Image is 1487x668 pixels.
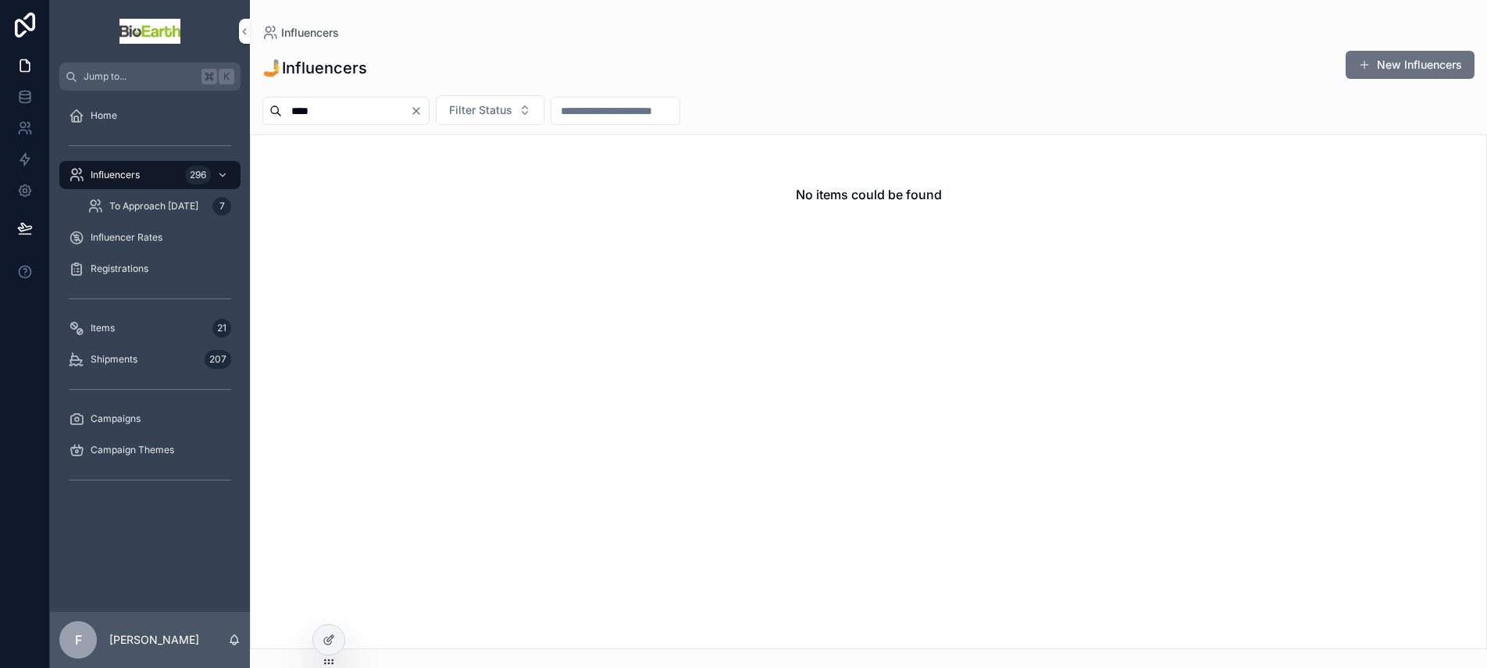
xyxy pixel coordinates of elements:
[91,353,137,366] span: Shipments
[78,192,241,220] a: To Approach [DATE]7
[59,314,241,342] a: Items21
[91,413,141,425] span: Campaigns
[796,185,942,204] h2: No items could be found
[91,109,117,122] span: Home
[109,200,198,213] span: To Approach [DATE]
[59,102,241,130] a: Home
[281,25,339,41] span: Influencers
[262,57,367,79] h1: 🤳Influencers
[91,169,140,181] span: Influencers
[50,91,250,513] div: scrollable content
[119,19,180,44] img: App logo
[59,63,241,91] button: Jump to...K
[436,95,544,125] button: Select Button
[91,444,174,456] span: Campaign Themes
[410,105,429,117] button: Clear
[59,345,241,373] a: Shipments207
[262,25,339,41] a: Influencers
[59,223,241,252] a: Influencer Rates
[59,405,241,433] a: Campaigns
[1346,51,1475,79] button: New Influencers
[449,102,512,118] span: Filter Status
[59,161,241,189] a: Influencers296
[59,436,241,464] a: Campaign Themes
[84,70,195,83] span: Jump to...
[205,350,231,369] div: 207
[109,632,199,648] p: [PERSON_NAME]
[220,70,233,83] span: K
[212,319,231,338] div: 21
[91,231,162,244] span: Influencer Rates
[91,322,115,334] span: Items
[59,255,241,283] a: Registrations
[91,263,148,275] span: Registrations
[212,197,231,216] div: 7
[2,75,30,103] iframe: Spotlight
[75,630,82,649] span: F
[185,166,211,184] div: 296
